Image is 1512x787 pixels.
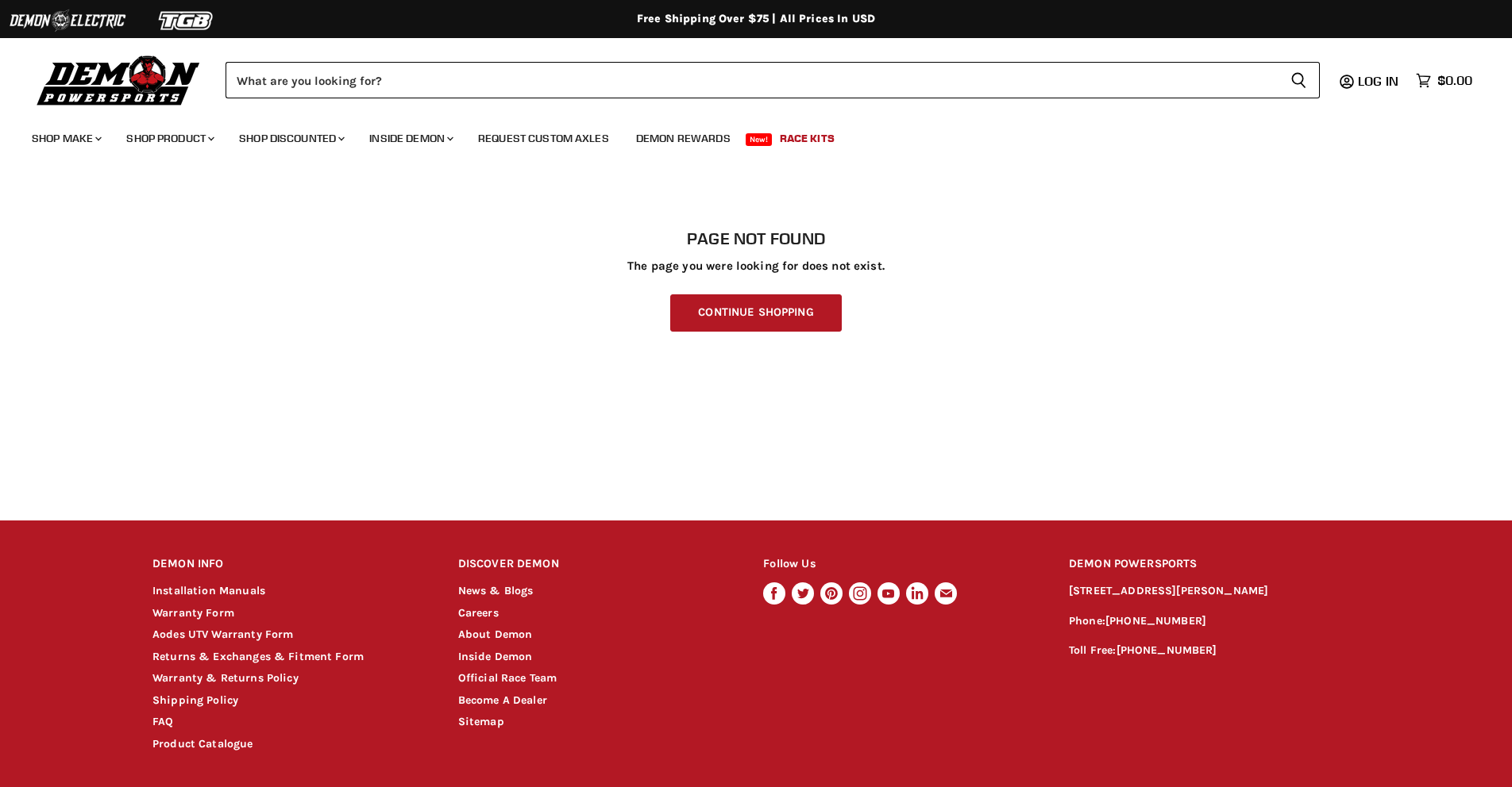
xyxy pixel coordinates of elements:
[152,606,234,620] a: Warranty Form
[152,229,1360,248] h1: Page not found
[32,52,206,108] img: Demon Powersports
[1105,614,1206,628] a: [PHONE_NUMBER]
[127,6,246,36] img: TGB Logo 2
[152,715,173,728] a: FAQ
[746,133,773,146] span: New!
[8,6,127,36] img: Demon Electric Logo 2
[458,693,547,707] a: Become A Dealer
[458,715,504,728] a: Sitemap
[458,584,534,597] a: News & Blogs
[20,122,111,155] a: Shop Make
[1069,582,1360,601] p: [STREET_ADDRESS][PERSON_NAME]
[624,122,742,155] a: Demon Rewards
[466,122,621,155] a: Request Custom Axles
[152,650,364,663] a: Returns & Exchanges & Fitment Form
[152,546,428,583] h2: DEMON INFO
[670,294,841,332] a: Continue Shopping
[20,116,1468,155] ul: Main menu
[152,628,293,641] a: Aodes UTV Warranty Form
[227,122,354,155] a: Shop Discounted
[114,122,224,155] a: Shop Product
[1408,69,1480,92] a: $0.00
[458,671,557,685] a: Official Race Team
[1069,642,1360,660] p: Toll Free:
[1069,546,1360,583] h2: DEMON POWERSPORTS
[226,62,1278,98] input: Search
[152,259,1360,273] p: The page you were looking for does not exist.
[152,693,238,707] a: Shipping Policy
[763,546,1039,583] h2: Follow Us
[1351,74,1408,88] a: Log in
[121,12,1391,26] div: Free Shipping Over $75 | All Prices In USD
[226,62,1320,98] form: Product
[152,671,299,685] a: Warranty & Returns Policy
[357,122,463,155] a: Inside Demon
[458,606,499,620] a: Careers
[1358,73,1398,89] span: Log in
[458,628,533,641] a: About Demon
[1278,62,1320,98] button: Search
[1069,612,1360,631] p: Phone:
[152,737,253,751] a: Product Catalogue
[768,122,847,155] a: Race Kits
[458,546,734,583] h2: DISCOVER DEMON
[1117,643,1217,657] a: [PHONE_NUMBER]
[458,650,533,663] a: Inside Demon
[152,584,265,597] a: Installation Manuals
[1437,73,1472,88] span: $0.00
